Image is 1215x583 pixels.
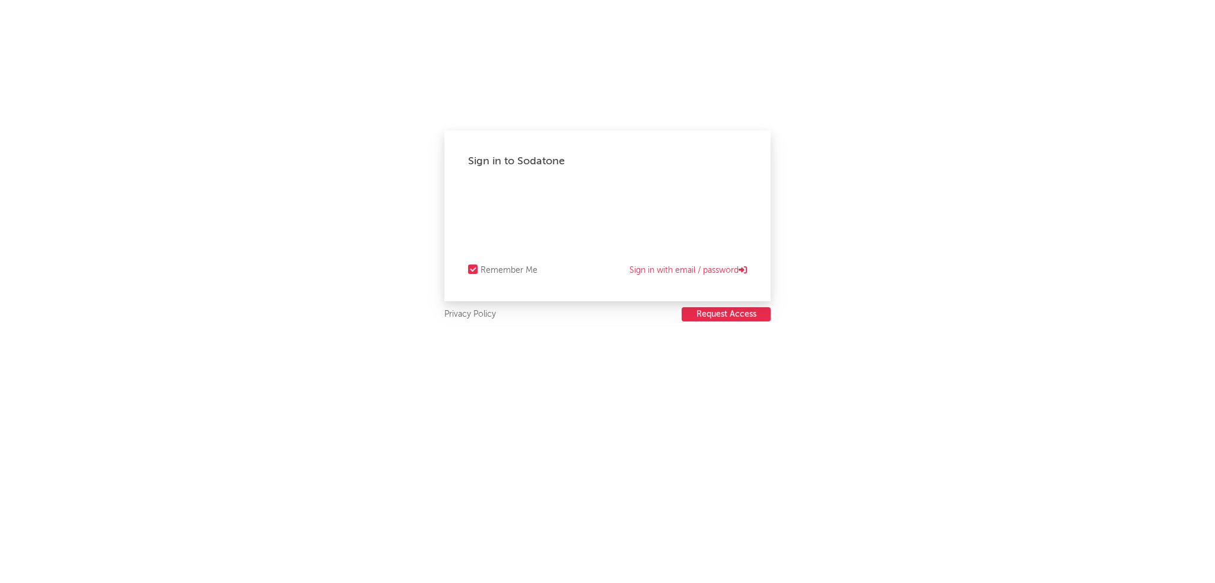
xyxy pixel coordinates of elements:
[481,263,537,278] div: Remember Me
[629,263,747,278] a: Sign in with email / password
[682,307,771,321] button: Request Access
[468,154,747,168] div: Sign in to Sodatone
[444,307,496,322] a: Privacy Policy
